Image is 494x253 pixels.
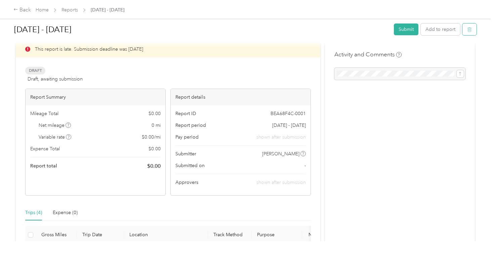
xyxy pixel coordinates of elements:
span: Variable rate [39,134,72,141]
span: [DATE] - [DATE] [91,6,124,13]
div: Expense (0) [53,209,78,216]
span: Report total [30,162,57,169]
span: Mileage Total [30,110,58,117]
span: $ 0.00 [149,145,161,152]
span: shown after submission [256,134,306,141]
span: Report period [175,122,206,129]
span: BEA68F4C-0001 [271,110,306,117]
div: Report Summary [26,89,165,105]
button: Add to report [421,23,460,35]
span: 0 mi [152,122,161,129]
th: Location [124,226,208,244]
span: $ 0.00 [147,162,161,170]
div: This report is late. Submission deadline was [DATE] [16,41,320,57]
span: Pay period [175,134,199,141]
div: Report details [171,89,311,105]
span: Submitted on [175,162,205,169]
th: Trip Date [77,226,124,244]
span: Expense Total [30,145,60,152]
span: Approvers [175,179,198,186]
th: Track Method [208,226,252,244]
div: Trips (4) [25,209,42,216]
a: Reports [61,7,78,13]
span: $ 0.00 / mi [142,134,161,141]
h4: Activity and Comments [334,50,402,59]
th: Notes [302,226,327,244]
span: Report ID [175,110,196,117]
h1: Jul 1 - 31, 2025 [14,21,389,38]
th: Gross Miles [36,226,77,244]
span: - [304,162,306,169]
a: Home [36,7,49,13]
th: Purpose [252,226,302,244]
span: shown after submission [256,180,306,185]
span: Draft [25,67,45,74]
iframe: Everlance-gr Chat Button Frame [456,215,494,253]
span: Draft, awaiting submission [28,75,83,83]
div: Back [13,6,31,14]
span: [DATE] - [DATE] [272,122,306,129]
span: [PERSON_NAME] [262,150,299,157]
span: $ 0.00 [149,110,161,117]
button: Submit [394,23,418,35]
span: Submitter [175,150,196,157]
span: Net mileage [39,122,71,129]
